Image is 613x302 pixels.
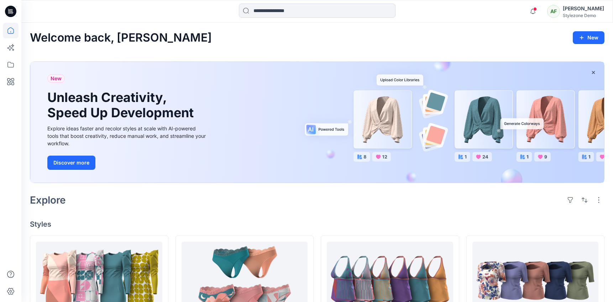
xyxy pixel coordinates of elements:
[47,90,197,120] h1: Unleash Creativity, Speed Up Development
[547,5,560,18] div: AF
[51,74,62,83] span: New
[563,4,604,13] div: [PERSON_NAME]
[30,194,66,206] h2: Explore
[47,125,208,147] div: Explore ideas faster and recolor styles at scale with AI-powered tools that boost creativity, red...
[563,13,604,18] div: Stylezone Demo
[573,31,604,44] button: New
[30,220,604,228] h4: Styles
[47,156,208,170] a: Discover more
[47,156,95,170] button: Discover more
[30,31,212,44] h2: Welcome back, [PERSON_NAME]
